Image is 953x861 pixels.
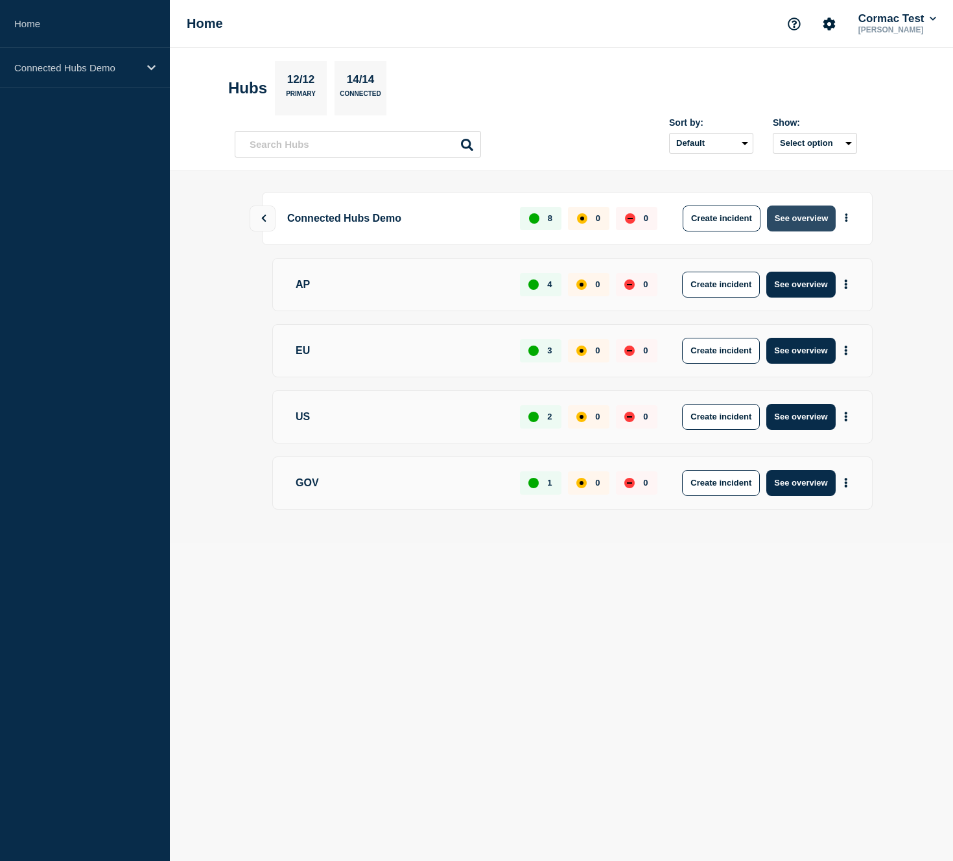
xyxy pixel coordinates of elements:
[528,346,539,356] div: up
[624,279,635,290] div: down
[856,25,939,34] p: [PERSON_NAME]
[547,346,552,355] p: 3
[576,346,587,356] div: affected
[282,206,505,231] p: Connected Hubs Demo
[547,478,552,488] p: 1
[682,272,760,298] button: Create incident
[340,90,381,104] p: Connected
[595,279,600,289] p: 0
[576,279,587,290] div: affected
[14,62,139,73] p: Connected Hubs Demo
[766,470,835,496] button: See overview
[682,404,760,430] button: Create incident
[838,471,854,495] button: More actions
[290,470,505,496] p: GOV
[773,117,857,128] div: Show:
[235,131,481,158] input: Search Hubs
[856,12,939,25] button: Cormac Test
[286,90,316,104] p: Primary
[282,73,320,90] p: 12/12
[290,338,505,364] p: EU
[781,10,808,38] button: Support
[290,404,505,430] p: US
[816,10,843,38] button: Account settings
[528,412,539,422] div: up
[766,404,835,430] button: See overview
[643,412,648,421] p: 0
[548,213,552,223] p: 8
[595,412,600,421] p: 0
[528,478,539,488] div: up
[577,213,587,224] div: affected
[595,346,600,355] p: 0
[838,338,854,362] button: More actions
[547,412,552,421] p: 2
[669,133,753,154] select: Sort by
[624,478,635,488] div: down
[682,338,760,364] button: Create incident
[228,79,267,97] h2: Hubs
[838,207,854,230] button: More actions
[838,405,854,429] button: More actions
[766,272,835,298] button: See overview
[595,478,600,488] p: 0
[683,206,760,231] button: Create incident
[576,412,587,422] div: affected
[528,279,539,290] div: up
[624,346,635,356] div: down
[547,279,552,289] p: 4
[669,117,753,128] div: Sort by:
[342,73,379,90] p: 14/14
[773,133,857,154] button: Select option
[767,206,836,231] button: See overview
[290,272,505,298] p: AP
[624,412,635,422] div: down
[576,478,587,488] div: affected
[643,346,648,355] p: 0
[529,213,539,224] div: up
[766,338,835,364] button: See overview
[682,470,760,496] button: Create incident
[187,16,223,31] h1: Home
[643,279,648,289] p: 0
[838,272,854,296] button: More actions
[643,478,648,488] p: 0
